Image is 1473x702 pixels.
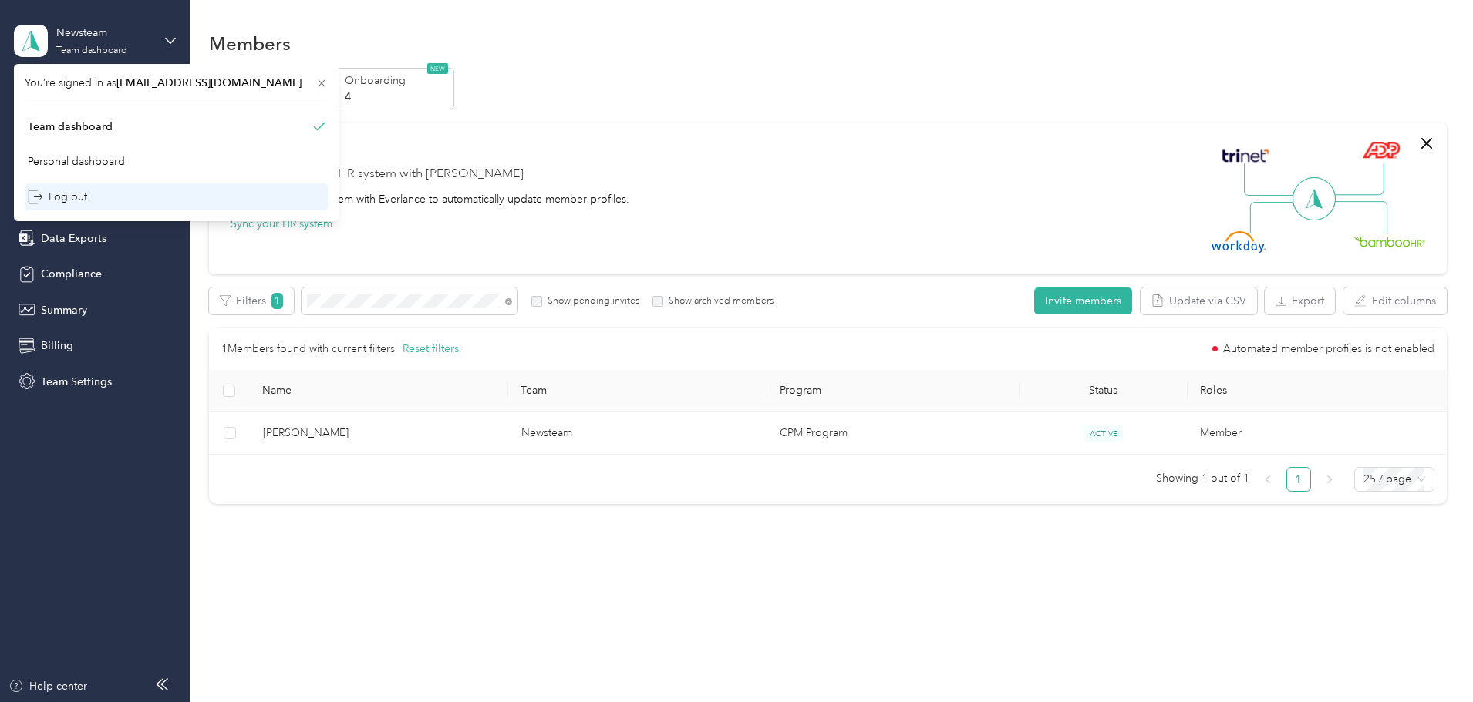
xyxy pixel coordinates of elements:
button: Filters1 [209,287,294,314]
div: Team dashboard [56,46,127,55]
td: Cristina Manea [251,412,509,455]
th: Status [1020,370,1188,412]
button: Reset filters [403,341,459,358]
button: Update via CSV [1141,287,1257,314]
th: Team [508,370,767,412]
span: Name [262,384,496,397]
span: right [1325,475,1334,484]
li: Next Page [1317,467,1342,492]
span: You’re signed in as [25,75,328,91]
label: Show archived members [663,294,774,308]
span: [EMAIL_ADDRESS][DOMAIN_NAME] [116,76,302,89]
img: Trinet [1219,145,1272,166]
td: Member [1188,412,1446,455]
td: CPM Program [767,412,1020,455]
div: Personal dashboard [28,153,125,170]
img: BambooHR [1354,236,1425,247]
iframe: Everlance-gr Chat Button Frame [1387,616,1473,702]
a: 1 [1287,468,1310,491]
div: Securely sync your HR system with [PERSON_NAME] [231,165,524,183]
span: NEW [427,63,448,74]
span: Billing [41,338,73,354]
h1: Members [209,35,291,52]
span: 25 / page [1363,468,1425,491]
span: 1 [271,293,283,309]
img: Line Left Up [1244,163,1298,196]
button: Export [1265,287,1335,314]
li: Previous Page [1256,467,1280,492]
li: 1 [1286,467,1311,492]
div: Integrate your HR system with Everlance to automatically update member profiles. [231,191,629,207]
th: Name [250,370,508,412]
button: Help center [8,678,87,694]
p: 1 Members found with current filters [221,341,395,358]
div: Team dashboard [28,119,113,135]
div: Page Size [1354,467,1434,492]
button: left [1256,467,1280,492]
th: Program [767,370,1020,412]
button: Invite members [1034,287,1132,314]
span: Team Settings [41,374,112,390]
td: Newsteam [509,412,767,455]
div: Newsteam [56,25,153,41]
th: Roles [1188,370,1447,412]
button: Edit columns [1343,287,1447,314]
span: Automated member profiles is not enabled [1223,344,1434,354]
span: ACTIVE [1084,425,1123,442]
img: Workday [1212,231,1266,253]
label: Show pending invites [542,294,639,308]
div: Log out [28,189,87,205]
span: Showing 1 out of 1 [1156,467,1249,490]
p: 4 [345,89,450,105]
span: Summary [41,302,87,318]
p: Onboarding [345,72,450,89]
button: Sync your HR system [231,216,332,232]
img: Line Right Down [1333,201,1387,234]
img: Line Right Up [1330,163,1384,196]
span: left [1263,475,1272,484]
button: right [1317,467,1342,492]
span: [PERSON_NAME] [263,425,497,442]
img: Line Left Down [1249,201,1303,233]
span: Compliance [41,266,102,282]
span: Data Exports [41,230,106,247]
img: ADP [1362,141,1400,159]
